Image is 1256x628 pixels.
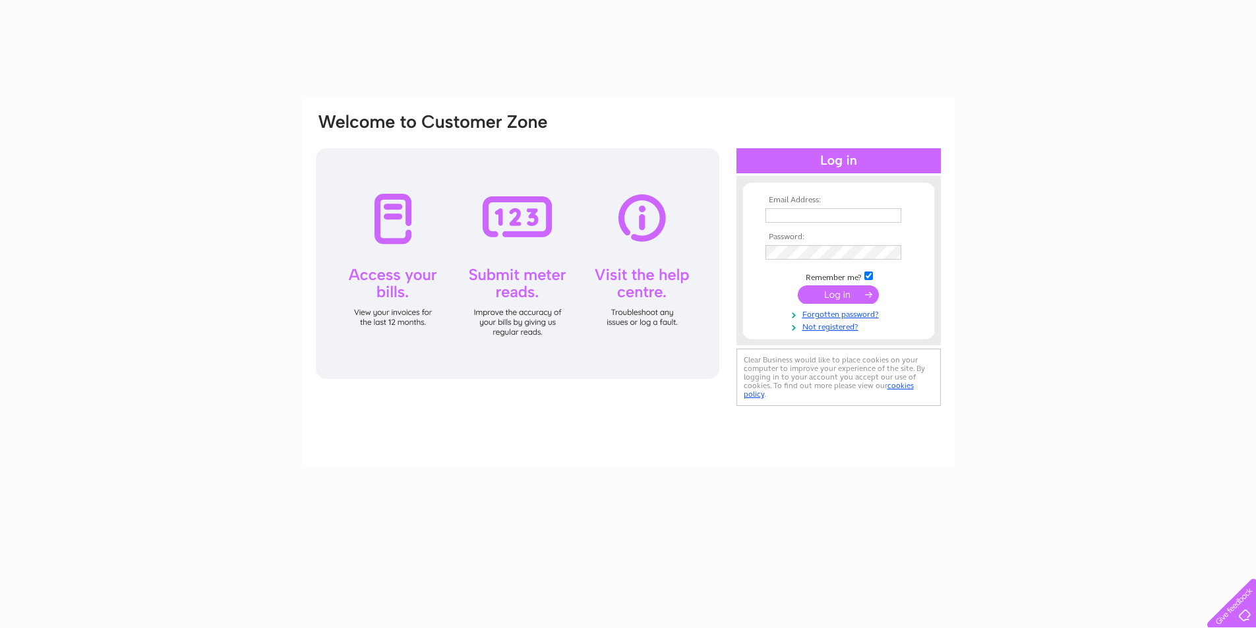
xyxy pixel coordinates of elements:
[762,270,915,283] td: Remember me?
[765,307,915,320] a: Forgotten password?
[798,285,879,304] input: Submit
[744,381,914,399] a: cookies policy
[762,196,915,205] th: Email Address:
[762,233,915,242] th: Password:
[765,320,915,332] a: Not registered?
[736,349,941,406] div: Clear Business would like to place cookies on your computer to improve your experience of the sit...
